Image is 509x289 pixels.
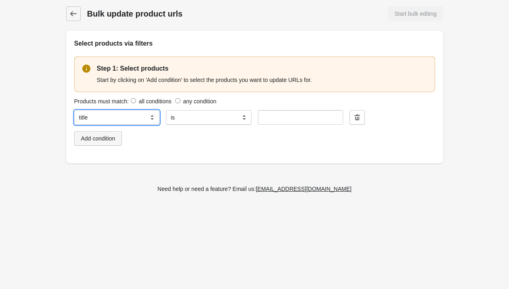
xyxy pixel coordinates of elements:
div: Need help or need a feature? Email us: [157,184,352,193]
div: Add condition [81,135,115,142]
button: Add condition [74,131,122,146]
p: Step 1: Select products [97,64,427,73]
label: all conditions [139,98,172,105]
h2: Select products via filters [74,39,435,48]
label: any condition [183,98,217,105]
h1: Bulk update product urls [87,8,279,19]
div: Products must match: [74,97,435,105]
div: [EMAIL_ADDRESS][DOMAIN_NAME] [256,186,352,192]
div: Start by clicking on 'Add condition' to select the products you want to update URLs for. [97,73,427,85]
a: [EMAIL_ADDRESS][DOMAIN_NAME] [253,182,355,196]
